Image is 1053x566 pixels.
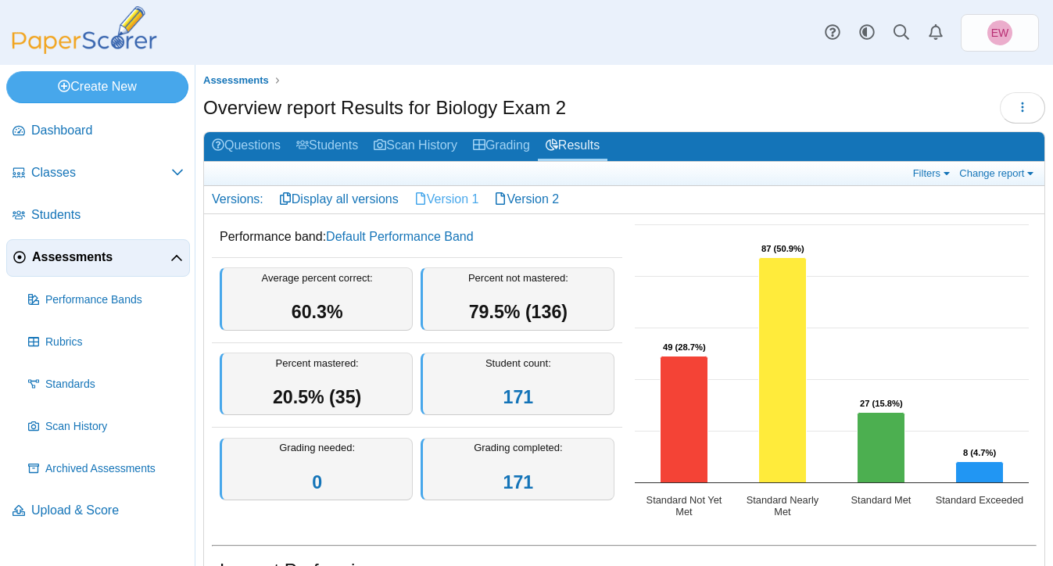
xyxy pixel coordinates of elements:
h1: Overview report Results for Biology Exam 2 [203,95,566,121]
a: Display all versions [271,186,407,213]
div: Percent mastered: [220,353,413,416]
a: Dashboard [6,113,190,150]
a: Grading [465,132,538,161]
a: Archived Assessments [22,450,190,488]
a: Assessments [6,239,190,277]
a: 171 [503,472,534,493]
a: Erin Wiley [961,14,1039,52]
text: 27 (15.8%) [860,399,903,408]
a: Results [538,132,607,161]
a: Version 2 [486,186,567,213]
path: Standard Nearly Met, 87. Overall Assessment Performance. [758,257,806,482]
div: Grading completed: [421,438,614,501]
div: Versions: [204,186,271,213]
text: Standard Not Yet Met [646,494,722,518]
svg: Interactive chart [627,217,1037,529]
span: Classes [31,164,171,181]
path: Standard Exceeded, 8. Overall Assessment Performance. [955,461,1003,482]
a: Scan History [22,408,190,446]
a: Upload & Score [6,493,190,530]
a: Scan History [366,132,465,161]
a: Assessments [199,71,273,91]
span: Dashboard [31,122,184,139]
span: 79.5% (136) [469,302,568,322]
span: 20.5% (35) [273,387,361,407]
span: Performance Bands [45,292,184,308]
img: PaperScorer [6,6,163,54]
div: Average percent correct: [220,267,413,331]
div: Student count: [421,353,614,416]
span: Rubrics [45,335,184,350]
path: Standard Met, 27. Overall Assessment Performance. [857,412,904,482]
text: 49 (28.7%) [663,342,706,352]
span: Assessments [32,249,170,266]
span: Standards [45,377,184,392]
a: Performance Bands [22,281,190,319]
span: Archived Assessments [45,461,184,477]
a: Create New [6,71,188,102]
a: Rubrics [22,324,190,361]
span: Assessments [203,74,269,86]
span: Students [31,206,184,224]
a: 0 [312,472,322,493]
text: 87 (50.9%) [761,244,804,253]
div: Chart. Highcharts interactive chart. [627,217,1037,529]
span: Scan History [45,419,184,435]
a: Default Performance Band [326,230,474,243]
a: Standards [22,366,190,403]
div: Grading needed: [220,438,413,501]
text: 8 (4.7%) [962,448,996,457]
a: Change report [955,167,1040,180]
span: 60.3% [292,302,343,322]
a: Alerts [919,16,953,50]
a: Questions [204,132,288,161]
a: PaperScorer [6,43,163,56]
a: Version 1 [407,186,487,213]
div: Percent not mastered: [421,267,614,331]
a: Filters [909,167,957,180]
span: Upload & Score [31,502,184,519]
a: Classes [6,155,190,192]
path: Standard Not Yet Met, 49. Overall Assessment Performance. [660,356,707,482]
span: Erin Wiley [987,20,1012,45]
text: Standard Met [851,494,911,506]
span: Erin Wiley [991,27,1009,38]
a: Students [6,197,190,235]
a: Students [288,132,366,161]
a: 171 [503,387,534,407]
text: Standard Nearly Met [746,494,818,518]
dd: Performance band: [212,217,622,257]
text: Standard Exceeded [935,494,1023,506]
